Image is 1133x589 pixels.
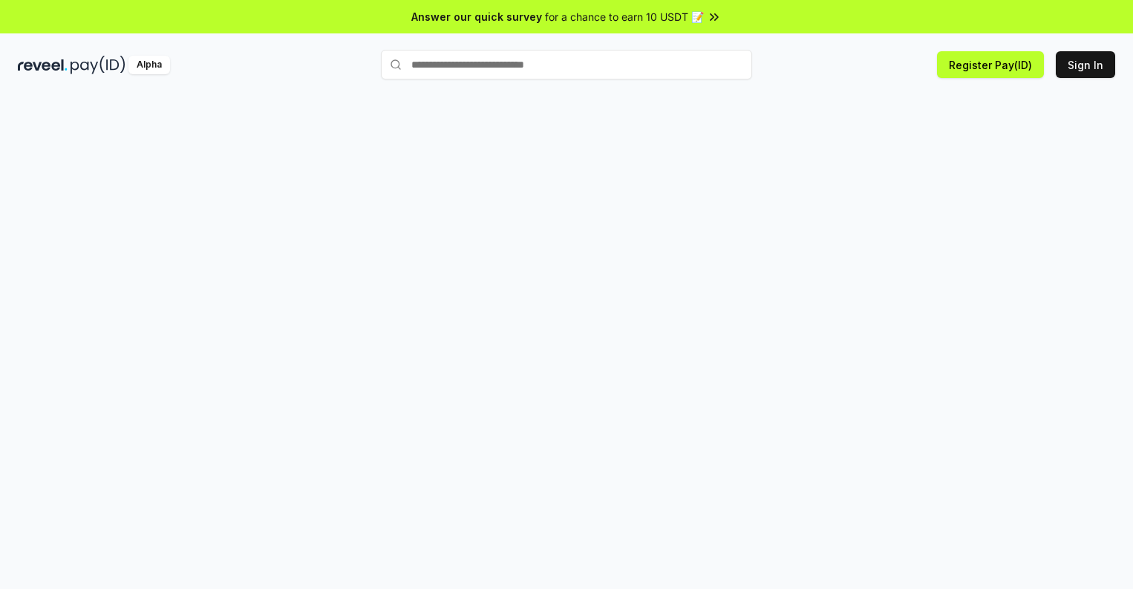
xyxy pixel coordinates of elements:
[937,51,1044,78] button: Register Pay(ID)
[545,9,704,25] span: for a chance to earn 10 USDT 📝
[18,56,68,74] img: reveel_dark
[71,56,125,74] img: pay_id
[411,9,542,25] span: Answer our quick survey
[1056,51,1115,78] button: Sign In
[128,56,170,74] div: Alpha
